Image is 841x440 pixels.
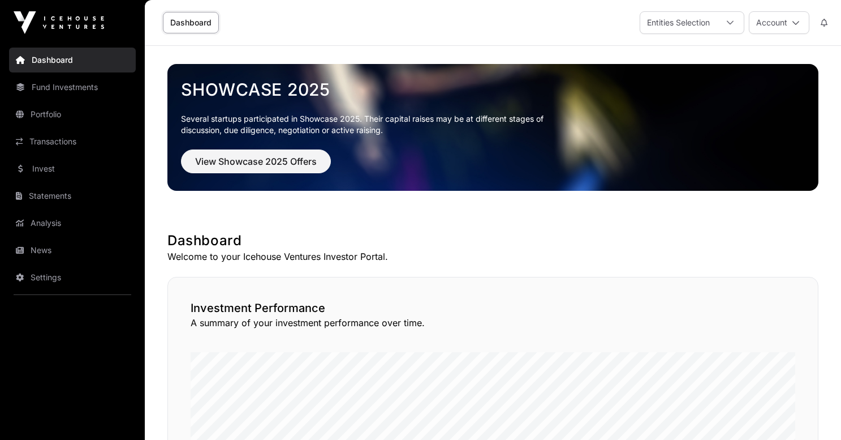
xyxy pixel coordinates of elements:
[9,102,136,127] a: Portfolio
[191,316,795,330] p: A summary of your investment performance over time.
[181,113,561,136] p: Several startups participated in Showcase 2025. Their capital raises may be at different stages o...
[163,12,219,33] a: Dashboard
[181,161,331,172] a: View Showcase 2025 Offers
[749,11,809,34] button: Account
[14,11,104,34] img: Icehouse Ventures Logo
[784,386,841,440] iframe: Chat Widget
[167,250,818,263] p: Welcome to your Icehouse Ventures Investor Portal.
[181,149,331,173] button: View Showcase 2025 Offers
[191,300,795,316] h2: Investment Performance
[9,211,136,236] a: Analysis
[9,129,136,154] a: Transactions
[195,155,317,168] span: View Showcase 2025 Offers
[181,79,805,100] a: Showcase 2025
[9,265,136,290] a: Settings
[167,232,818,250] h1: Dashboard
[640,12,717,33] div: Entities Selection
[9,75,136,100] a: Fund Investments
[9,48,136,72] a: Dashboard
[167,64,818,191] img: Showcase 2025
[9,183,136,208] a: Statements
[9,156,136,181] a: Invest
[9,238,136,263] a: News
